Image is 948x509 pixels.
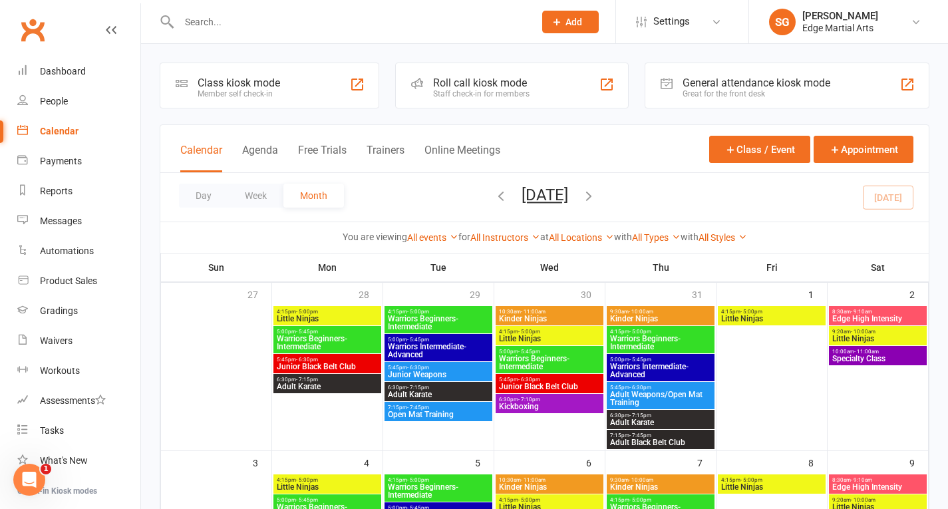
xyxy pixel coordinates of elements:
span: Little Ninjas [720,315,823,323]
a: Gradings [17,296,140,326]
span: - 5:00pm [296,477,318,483]
span: 4:15pm [498,497,601,503]
span: - 5:00pm [740,477,762,483]
span: - 5:45pm [629,357,651,363]
button: Add [542,11,599,33]
a: Messages [17,206,140,236]
button: Appointment [814,136,913,163]
a: Workouts [17,356,140,386]
a: Automations [17,236,140,266]
span: Kinder Ninjas [609,483,712,491]
span: - 9:10am [851,477,872,483]
input: Search... [175,13,525,31]
span: Edge High Intensity [832,315,924,323]
span: Adult Karate [609,419,712,426]
span: 10:00am [832,349,924,355]
span: - 5:00pm [407,477,429,483]
strong: for [458,232,470,242]
div: Staff check-in for members [433,89,530,98]
span: - 7:15pm [629,413,651,419]
th: Sat [828,254,929,281]
a: Reports [17,176,140,206]
div: 3 [253,451,271,473]
a: Dashboard [17,57,140,86]
div: Tasks [40,425,64,436]
a: Tasks [17,416,140,446]
th: Wed [494,254,605,281]
span: Kinder Ninjas [498,315,601,323]
span: Junior Weapons [387,371,490,379]
span: Kinder Ninjas [609,315,712,323]
span: 10:30am [498,309,601,315]
div: Calendar [40,126,79,136]
span: Little Ninjas [832,335,924,343]
span: - 6:30pm [296,357,318,363]
button: Month [283,184,344,208]
div: 29 [470,283,494,305]
span: 5:45pm [609,385,712,391]
span: - 9:10am [851,309,872,315]
span: 5:45pm [387,365,490,371]
span: 5:00pm [276,497,379,503]
div: Workouts [40,365,80,376]
span: - 7:10pm [518,397,540,403]
a: People [17,86,140,116]
span: - 7:15pm [407,385,429,391]
iframe: Intercom live chat [13,464,45,496]
span: 6:30pm [609,413,712,419]
span: 4:15pm [720,309,823,315]
span: 7:15pm [609,432,712,438]
span: - 5:45pm [296,497,318,503]
div: People [40,96,68,106]
div: Waivers [40,335,73,346]
button: [DATE] [522,186,568,204]
a: Payments [17,146,140,176]
div: Member self check-in [198,89,280,98]
span: 8:30am [832,477,924,483]
div: Messages [40,216,82,226]
strong: with [681,232,699,242]
span: 6:30pm [276,377,379,383]
span: 7:15pm [387,405,490,411]
a: All Styles [699,232,747,243]
a: Waivers [17,326,140,356]
span: - 6:30pm [518,377,540,383]
span: 4:15pm [387,477,490,483]
div: 31 [692,283,716,305]
span: - 10:00am [629,477,653,483]
th: Sun [161,254,272,281]
span: Kinder Ninjas [498,483,601,491]
span: Warriors Beginners-Intermediate [609,335,712,351]
span: - 7:45pm [407,405,429,411]
div: 5 [475,451,494,473]
span: - 7:45pm [629,432,651,438]
span: 5:00pm [609,357,712,363]
div: 2 [909,283,928,305]
a: Calendar [17,116,140,146]
span: - 5:00pm [740,309,762,315]
span: Warriors Intermediate-Advanced [387,343,490,359]
th: Mon [272,254,383,281]
strong: You are viewing [343,232,407,242]
div: Roll call kiosk mode [433,77,530,89]
span: Warriors Beginners-Intermediate [387,315,490,331]
span: - 5:00pm [518,329,540,335]
div: 7 [697,451,716,473]
span: 5:00pm [276,329,379,335]
button: Class / Event [709,136,810,163]
strong: at [540,232,549,242]
div: General attendance kiosk mode [683,77,830,89]
div: 28 [359,283,383,305]
div: Class kiosk mode [198,77,280,89]
span: - 7:15pm [296,377,318,383]
span: 4:15pm [720,477,823,483]
button: Free Trials [298,144,347,172]
span: 10:30am [498,477,601,483]
th: Fri [716,254,828,281]
span: - 11:00am [854,349,879,355]
span: Adult Black Belt Club [609,438,712,446]
span: 6:30pm [387,385,490,391]
span: Add [565,17,582,27]
span: - 11:00am [521,309,546,315]
span: Little Ninjas [720,483,823,491]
